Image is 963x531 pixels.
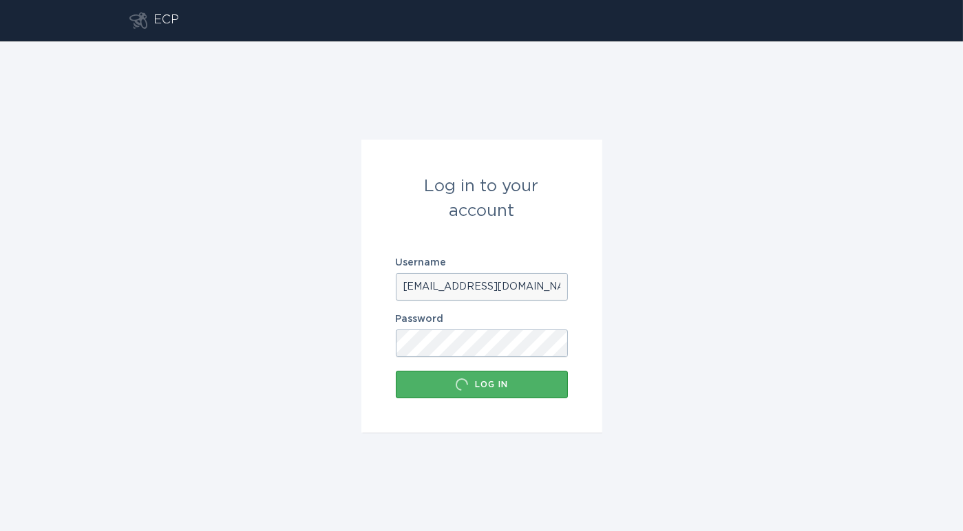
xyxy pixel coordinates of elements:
label: Password [396,314,568,324]
div: Log in [403,378,561,391]
button: Log in [396,371,568,398]
label: Username [396,258,568,268]
button: Go to dashboard [129,12,147,29]
div: Loading [455,378,469,391]
div: Log in to your account [396,174,568,224]
div: ECP [154,12,180,29]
